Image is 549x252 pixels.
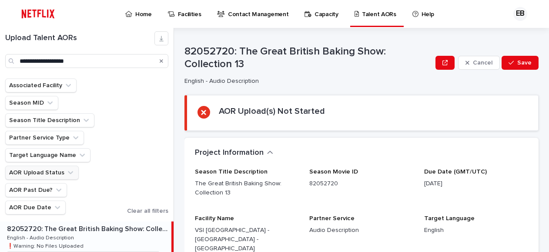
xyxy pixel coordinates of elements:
[5,54,168,68] input: Search
[473,60,492,66] span: Cancel
[7,223,170,233] p: 82052720: The Great British Baking Show: Collection 13
[309,169,358,175] span: Season Movie ID
[184,78,428,85] p: English - Audio Description
[424,226,528,235] p: English
[424,169,487,175] span: Due Date (GMT/UTC)
[195,148,273,158] button: Project Information
[127,208,168,214] span: Clear all filters
[5,113,94,127] button: Season Title Description
[424,215,475,221] span: Target Language
[17,5,59,23] img: ifQbXi3ZQGMSEF7WDB7W
[5,96,58,110] button: Season MID
[309,179,413,188] p: 82052720
[195,148,264,158] h2: Project Information
[5,148,90,162] button: Target Language Name
[195,169,268,175] span: Season Title Description
[184,45,432,71] p: 82052720: The Great British Baking Show: Collection 13
[5,34,154,43] h1: Upload Talent AORs
[517,60,532,66] span: Save
[5,183,67,197] button: AOR Past Due?
[5,131,84,145] button: Partner Service Type
[309,226,413,235] p: Audio Description
[309,215,355,221] span: Partner Service
[7,242,85,249] p: ❗️Warning: No Files Uploaded
[5,78,77,92] button: Associated Facility
[120,208,168,214] button: Clear all filters
[219,106,325,116] h2: AOR Upload(s) Not Started
[502,56,539,70] button: Save
[195,215,234,221] span: Facility Name
[513,7,527,21] div: EB
[7,233,76,241] p: English - Audio Description
[5,201,66,215] button: AOR Due Date
[458,56,500,70] button: Cancel
[195,179,299,198] p: The Great British Baking Show: Collection 13
[5,166,79,180] button: AOR Upload Status
[424,179,528,188] p: [DATE]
